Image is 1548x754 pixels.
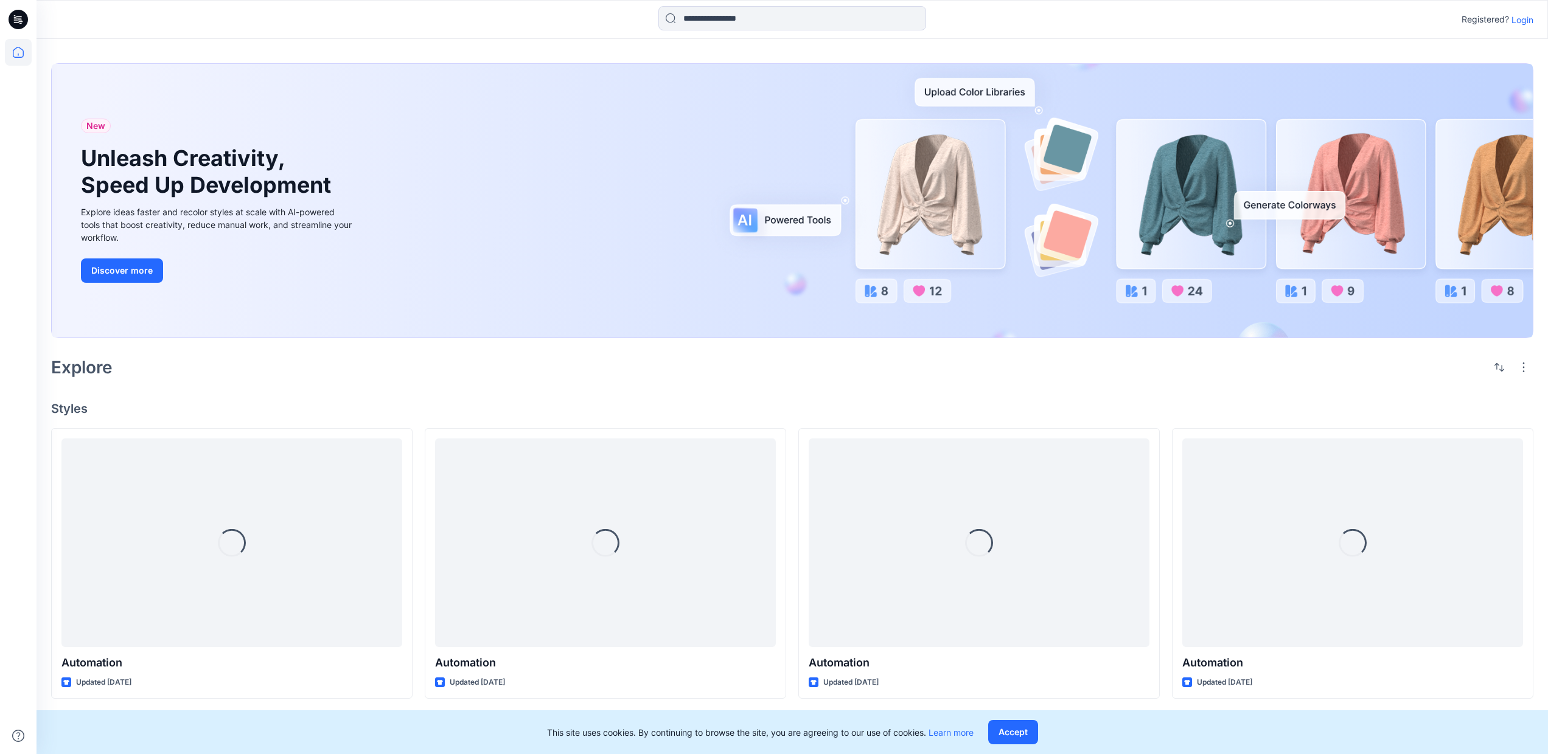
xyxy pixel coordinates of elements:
p: Updated [DATE] [1197,676,1252,689]
button: Discover more [81,258,163,283]
span: New [86,119,105,133]
a: Learn more [929,727,974,738]
p: Updated [DATE] [450,676,505,689]
p: Automation [435,654,776,671]
div: Explore ideas faster and recolor styles at scale with AI-powered tools that boost creativity, red... [81,206,355,244]
h1: Unleash Creativity, Speed Up Development [81,145,336,198]
h2: Explore [51,358,113,377]
p: Registered? [1462,12,1509,27]
p: Automation [809,654,1149,671]
p: This site uses cookies. By continuing to browse the site, you are agreeing to our use of cookies. [547,726,974,739]
h4: Styles [51,401,1533,416]
p: Automation [61,654,402,671]
p: Updated [DATE] [76,676,131,689]
p: Login [1511,13,1533,26]
button: Accept [988,720,1038,744]
p: Updated [DATE] [823,676,879,689]
a: Discover more [81,258,355,283]
p: Automation [1182,654,1523,671]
